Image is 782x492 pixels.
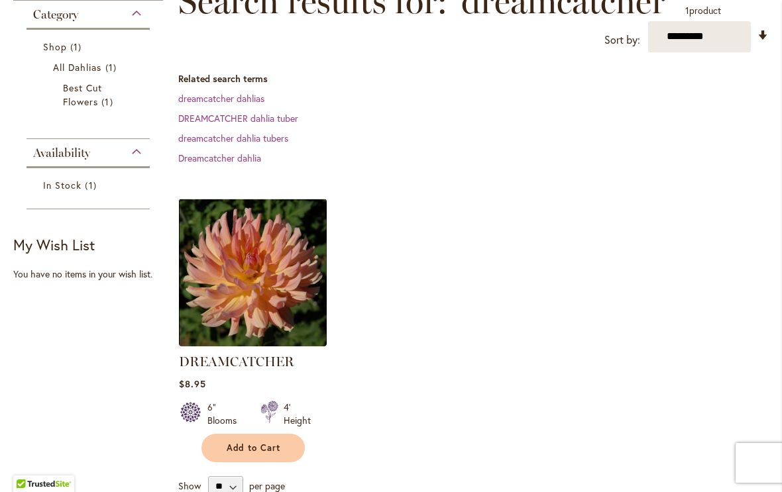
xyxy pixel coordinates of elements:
[63,81,117,109] a: Best Cut Flowers
[105,60,120,74] span: 1
[85,178,99,192] span: 1
[179,377,206,390] span: $8.95
[178,132,288,144] a: dreamcatcher dahlia tubers
[33,7,78,22] span: Category
[207,401,245,427] div: 6" Blooms
[13,268,171,281] div: You have no items in your wish list.
[179,199,327,346] img: Dreamcatcher
[13,235,95,254] strong: My Wish List
[604,28,640,52] label: Sort by:
[201,434,305,462] button: Add to Cart
[43,40,67,53] span: Shop
[53,61,102,74] span: All Dahlias
[101,95,116,109] span: 1
[63,81,102,108] span: Best Cut Flowers
[43,179,82,191] span: In Stock
[178,479,201,491] span: Show
[227,442,281,454] span: Add to Cart
[178,152,261,164] a: Dreamcatcher dahlia
[178,72,769,85] dt: Related search terms
[284,401,311,427] div: 4' Height
[43,40,137,54] a: Shop
[33,146,90,160] span: Availability
[53,60,127,74] a: All Dahlias
[179,354,294,369] a: DREAMCATCHER
[249,479,285,491] span: per page
[43,178,137,192] a: In Stock 1
[179,336,327,349] a: Dreamcatcher
[10,445,47,482] iframe: Launch Accessibility Center
[178,92,264,105] a: dreamcatcher dahlias
[685,4,689,17] span: 1
[70,40,85,54] span: 1
[178,112,298,124] a: DREAMCATCHER dahlia tuber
